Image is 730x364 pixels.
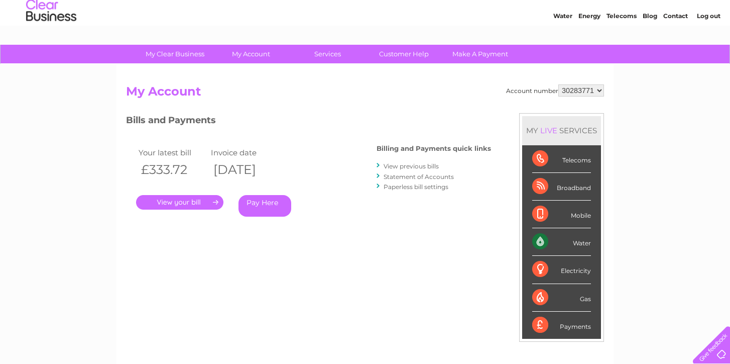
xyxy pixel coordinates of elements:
[134,45,216,63] a: My Clear Business
[541,5,610,18] a: 0333 014 3131
[384,183,448,191] a: Paperless bill settings
[606,43,637,50] a: Telecoms
[532,173,591,201] div: Broadband
[208,159,281,180] th: [DATE]
[126,113,491,131] h3: Bills and Payments
[532,312,591,339] div: Payments
[532,284,591,312] div: Gas
[384,173,454,180] a: Statement of Accounts
[532,145,591,173] div: Telecoms
[362,45,445,63] a: Customer Help
[522,116,601,145] div: MY SERVICES
[532,228,591,256] div: Water
[136,146,208,159] td: Your latest bill
[697,43,720,50] a: Log out
[384,162,439,170] a: View previous bills
[26,26,77,57] img: logo.png
[377,145,491,152] h4: Billing and Payments quick links
[238,195,291,217] a: Pay Here
[578,43,600,50] a: Energy
[126,84,604,104] h2: My Account
[136,159,208,180] th: £333.72
[553,43,572,50] a: Water
[286,45,369,63] a: Services
[210,45,293,63] a: My Account
[506,84,604,97] div: Account number
[538,126,559,135] div: LIVE
[208,146,281,159] td: Invoice date
[129,6,603,49] div: Clear Business is a trading name of Verastar Limited (registered in [GEOGRAPHIC_DATA] No. 3667643...
[136,195,223,210] a: .
[439,45,522,63] a: Make A Payment
[663,43,688,50] a: Contact
[643,43,657,50] a: Blog
[532,201,591,228] div: Mobile
[532,256,591,284] div: Electricity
